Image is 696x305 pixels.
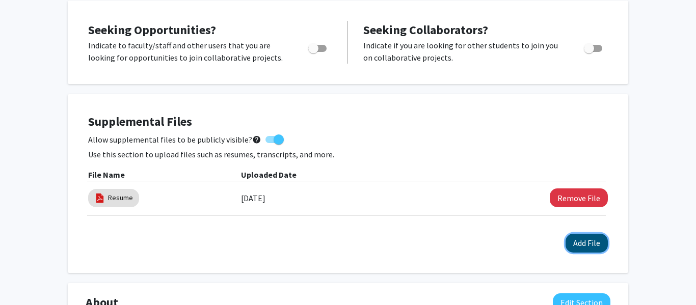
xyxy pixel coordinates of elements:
b: File Name [88,170,125,180]
mat-icon: help [252,133,261,146]
p: Use this section to upload files such as resumes, transcripts, and more. [88,148,608,160]
span: Seeking Opportunities? [88,22,216,38]
button: Add File [566,234,608,253]
p: Indicate if you are looking for other students to join you on collaborative projects. [363,39,565,64]
button: Remove Resume File [550,188,608,207]
div: Toggle [304,39,332,54]
h4: Supplemental Files [88,115,608,129]
div: Toggle [580,39,608,54]
span: Seeking Collaborators? [363,22,488,38]
b: Uploaded Date [241,170,297,180]
p: Indicate to faculty/staff and other users that you are looking for opportunities to join collabor... [88,39,289,64]
a: Resume [108,192,133,203]
iframe: Chat [8,259,43,297]
img: pdf_icon.png [94,192,105,204]
label: [DATE] [241,189,265,207]
span: Allow supplemental files to be publicly visible? [88,133,261,146]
